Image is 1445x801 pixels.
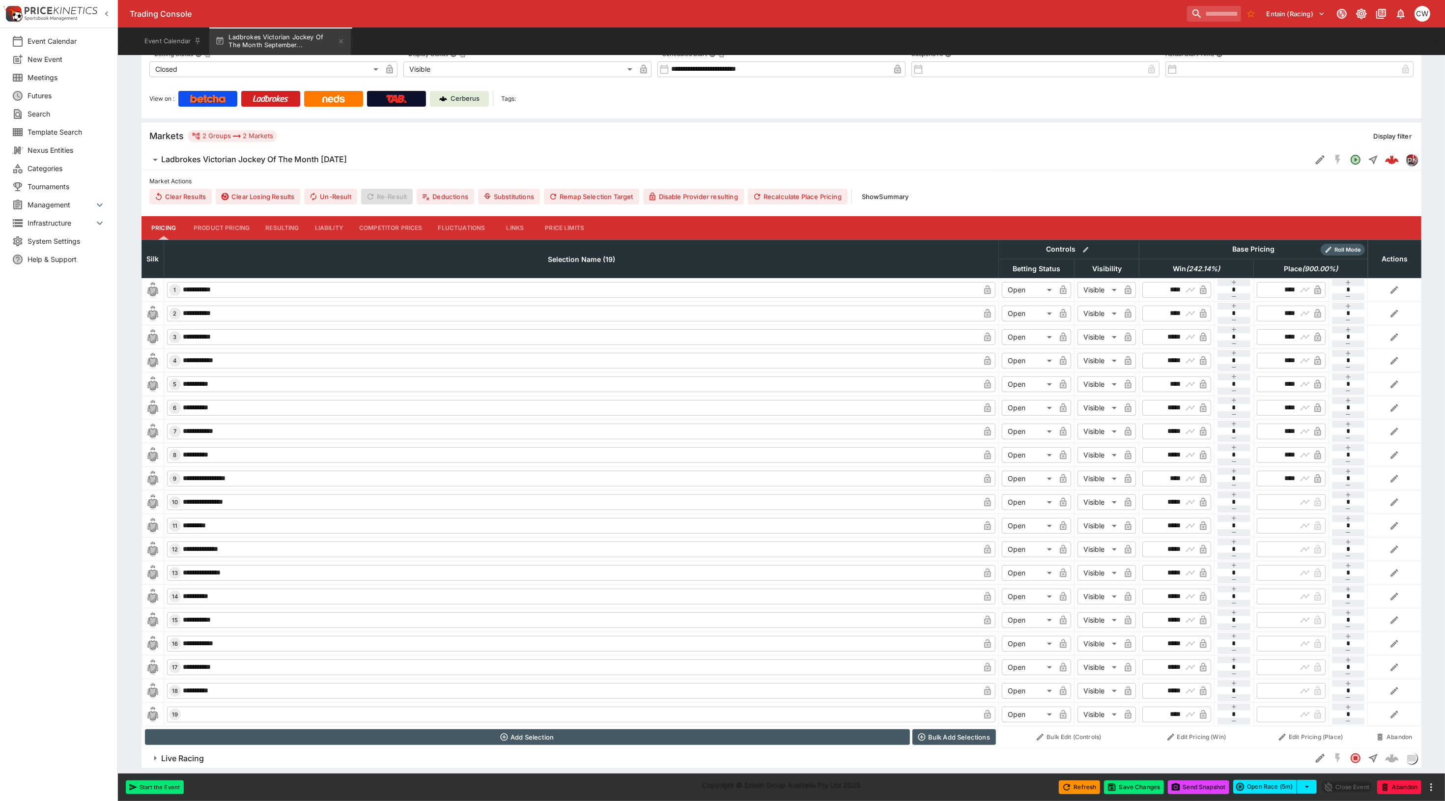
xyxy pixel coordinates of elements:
[1002,400,1055,416] div: Open
[170,499,180,506] span: 10
[1002,612,1055,628] div: Open
[1002,447,1055,463] div: Open
[1081,263,1133,275] span: Visibility
[1347,749,1364,767] button: Closed
[1077,659,1120,675] div: Visible
[145,424,161,439] img: blank-silk.png
[1077,565,1120,581] div: Visible
[28,163,106,173] span: Categories
[170,687,180,694] span: 18
[856,189,915,204] button: ShowSummary
[28,218,94,228] span: Infrastructure
[1002,376,1055,392] div: Open
[1002,542,1055,557] div: Open
[1077,353,1120,369] div: Visible
[748,189,848,204] button: Recalculate Place Pricing
[145,376,161,392] img: blank-silk.png
[1002,329,1055,345] div: Open
[417,189,474,204] button: Deductions
[537,254,626,265] span: Selection Name (19)
[439,95,447,103] img: Cerberus
[170,617,180,624] span: 15
[186,216,257,240] button: Product Pricing
[1329,151,1347,169] button: SGM Disabled
[145,447,161,463] img: blank-silk.png
[1162,263,1231,275] span: Win(242.14%)
[1142,729,1251,745] button: Edit Pricing (Win)
[1002,494,1055,510] div: Open
[451,94,480,104] p: Cerberus
[145,589,161,604] img: blank-silk.png
[1002,282,1055,298] div: Open
[170,593,180,600] span: 14
[28,90,106,101] span: Futures
[501,91,516,107] label: Tags:
[1243,6,1259,22] button: No Bookmarks
[170,546,180,553] span: 12
[171,310,179,317] span: 2
[172,286,178,293] span: 1
[145,636,161,652] img: blank-silk.png
[1377,780,1421,794] button: Abandon
[145,329,161,345] img: blank-silk.png
[28,145,106,155] span: Nexus Entities
[28,254,106,264] span: Help & Support
[257,216,307,240] button: Resulting
[171,357,179,364] span: 4
[149,130,184,142] h5: Markets
[1079,243,1092,256] button: Bulk edit
[493,216,537,240] button: Links
[171,381,179,388] span: 5
[171,475,179,482] span: 9
[3,4,23,24] img: PriceKinetics Logo
[1002,683,1055,699] div: Open
[1002,518,1055,534] div: Open
[1002,659,1055,675] div: Open
[145,306,161,321] img: blank-silk.png
[171,404,179,411] span: 6
[1382,150,1402,170] a: 33b76209-d015-4ac5-aef0-75458157b44f
[1257,729,1365,745] button: Edit Pricing (Place)
[1077,471,1120,486] div: Visible
[1261,6,1331,22] button: Select Tenant
[1077,707,1120,722] div: Visible
[145,565,161,581] img: blank-silk.png
[1077,400,1120,416] div: Visible
[544,189,639,204] button: Remap Selection Target
[149,189,212,204] button: Clear Results
[145,494,161,510] img: blank-silk.png
[253,95,288,103] img: Ladbrokes
[1425,781,1437,793] button: more
[1273,263,1349,275] span: Place(900.00%)
[1415,6,1430,22] div: Christopher Winter
[149,174,1414,189] label: Market Actions
[25,7,97,14] img: PriceKinetics
[28,54,106,64] span: New Event
[643,189,744,204] button: Disable Provider resulting
[1002,707,1055,722] div: Open
[149,91,174,107] label: View on :
[1229,243,1279,256] div: Base Pricing
[1077,376,1120,392] div: Visible
[28,72,106,83] span: Meetings
[1077,518,1120,534] div: Visible
[304,189,357,204] button: Un-Result
[126,780,184,794] button: Start the Event
[28,236,106,246] span: System Settings
[145,471,161,486] img: blank-silk.png
[1297,780,1317,794] button: select merge strategy
[999,240,1139,259] th: Controls
[145,282,161,298] img: blank-silk.png
[1002,306,1055,321] div: Open
[307,216,351,240] button: Liability
[1002,636,1055,652] div: Open
[537,216,592,240] button: Price Limits
[1406,154,1417,165] img: pricekinetics
[1406,154,1417,166] div: pricekinetics
[171,452,179,458] span: 8
[1002,589,1055,604] div: Open
[1364,749,1382,767] button: Straight
[192,130,273,142] div: 2 Groups 2 Markets
[1186,263,1220,275] em: ( 242.14 %)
